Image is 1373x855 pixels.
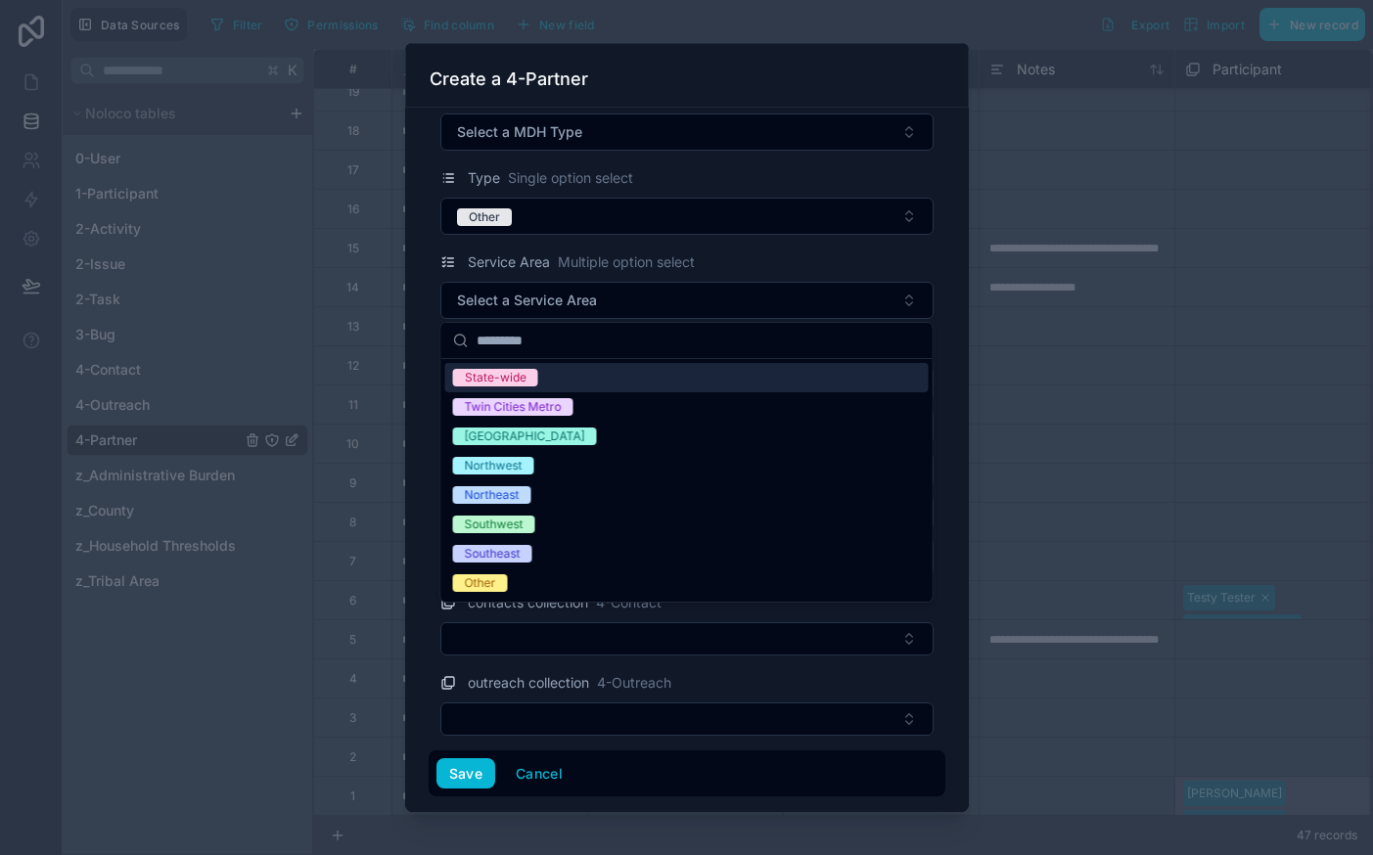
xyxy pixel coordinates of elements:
[430,67,588,91] h3: Create a 4-Partner
[465,369,526,386] div: State-wide
[465,398,562,416] div: Twin Cities Metro
[503,758,575,789] button: Cancel
[558,252,695,272] span: Multiple option select
[468,168,500,188] span: Type
[465,545,521,562] div: Southeast
[597,673,671,693] span: 4-Outreach
[465,486,520,504] div: Northeast
[465,457,523,474] div: Northwest
[468,252,550,272] span: Service Area
[440,622,934,655] button: Select Button
[436,758,495,789] button: Save
[440,282,934,319] button: Select Button
[457,122,582,142] span: Select a MDH Type
[440,113,934,151] button: Select Button
[440,198,934,235] button: Select Button
[465,427,585,445] div: [GEOGRAPHIC_DATA]
[440,702,934,736] button: Select Button
[457,291,597,310] span: Select a Service Area
[465,516,524,533] div: Southwest
[469,208,500,226] div: Other
[508,168,633,188] span: Single option select
[465,574,496,592] div: Other
[441,359,933,602] div: Suggestions
[468,673,589,693] span: outreach collection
